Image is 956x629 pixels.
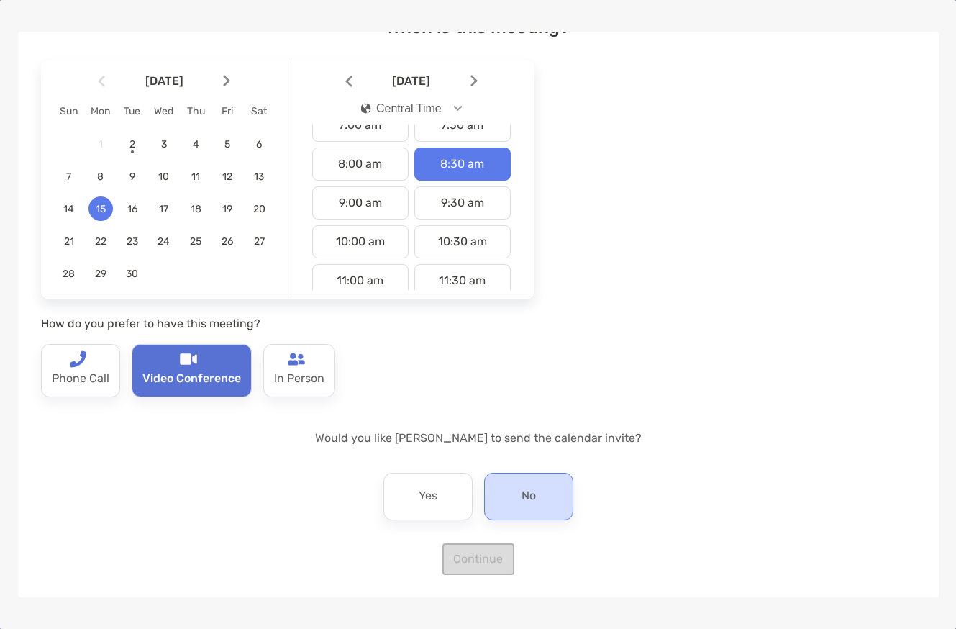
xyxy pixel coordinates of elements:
span: 22 [88,235,113,248]
div: Mon [85,105,117,117]
div: 10:00 am [312,225,409,258]
span: 11 [183,171,208,183]
img: Arrow icon [345,75,352,87]
span: 30 [120,268,145,280]
span: 27 [247,235,271,248]
span: 5 [215,138,240,150]
span: 13 [247,171,271,183]
span: 18 [183,203,208,215]
span: 26 [215,235,240,248]
span: 20 [247,203,271,215]
img: icon [360,103,370,114]
img: Arrow icon [223,75,230,87]
div: 11:30 am [414,264,511,297]
div: Tue [117,105,148,117]
div: 8:30 am [414,148,511,181]
p: Would you like [PERSON_NAME] to send the calendar invite? [41,429,916,447]
span: 4 [183,138,208,150]
img: Arrow icon [98,75,105,87]
p: Video Conference [142,368,241,391]
span: 8 [88,171,113,183]
div: Central Time [360,102,442,115]
span: 25 [183,235,208,248]
span: 19 [215,203,240,215]
div: 8:00 am [312,148,409,181]
div: Thu [180,105,211,117]
span: 16 [120,203,145,215]
span: [DATE] [108,74,220,88]
span: 14 [57,203,81,215]
span: 10 [152,171,176,183]
span: 9 [120,171,145,183]
p: Yes [419,485,437,508]
div: 9:30 am [414,186,511,220]
span: 7 [57,171,81,183]
div: 9:00 am [312,186,409,220]
div: Sun [53,105,85,117]
span: 28 [57,268,81,280]
img: type-call [180,350,197,368]
img: type-call [288,350,305,368]
span: 12 [215,171,240,183]
span: 24 [152,235,176,248]
span: 3 [152,138,176,150]
p: No [522,485,536,508]
span: 15 [88,203,113,215]
div: 11:00 am [312,264,409,297]
img: Open dropdown arrow [453,106,462,111]
img: type-call [69,350,86,368]
span: [DATE] [355,74,468,88]
div: 7:00 am [312,109,409,142]
div: Fri [211,105,243,117]
span: 21 [57,235,81,248]
span: 17 [152,203,176,215]
p: In Person [274,368,324,391]
div: 10:30 am [414,225,511,258]
button: iconCentral Time [348,92,474,125]
img: Arrow icon [470,75,478,87]
span: 29 [88,268,113,280]
span: 23 [120,235,145,248]
p: Phone Call [52,368,109,391]
span: 2 [120,138,145,150]
span: 6 [247,138,271,150]
div: Sat [243,105,275,117]
div: Wed [148,105,180,117]
p: How do you prefer to have this meeting? [41,314,534,332]
span: 1 [88,138,113,150]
